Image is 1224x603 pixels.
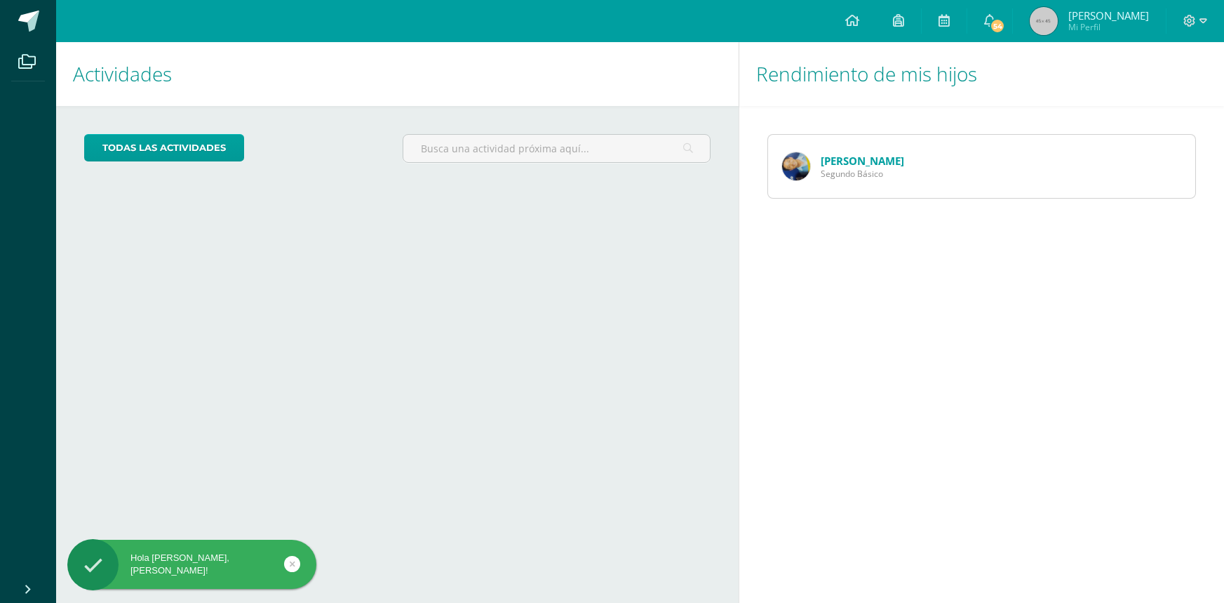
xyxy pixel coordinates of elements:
[403,135,709,162] input: Busca una actividad próxima aquí...
[84,134,244,161] a: todas las Actividades
[67,552,316,577] div: Hola [PERSON_NAME], [PERSON_NAME]!
[1068,8,1149,22] span: [PERSON_NAME]
[1030,7,1058,35] img: 45x45
[821,168,904,180] span: Segundo Básico
[1068,21,1149,33] span: Mi Perfil
[990,18,1005,34] span: 54
[821,154,904,168] a: [PERSON_NAME]
[73,42,722,106] h1: Actividades
[756,42,1207,106] h1: Rendimiento de mis hijos
[782,152,810,180] img: b348d7aa1d6de6895c455574d376e383.png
